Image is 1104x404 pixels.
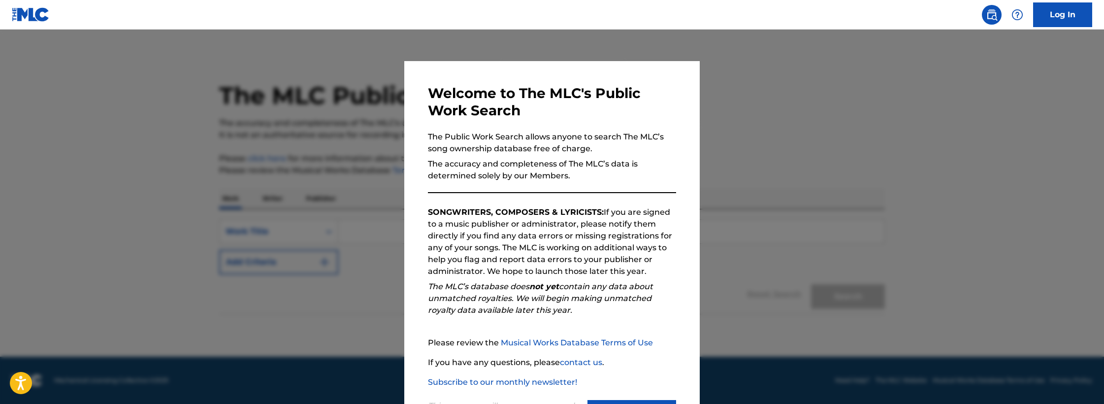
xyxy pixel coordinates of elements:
img: help [1011,9,1023,21]
em: The MLC’s database does contain any data about unmatched royalties. We will begin making unmatche... [428,282,653,315]
p: If you have any questions, please . [428,357,676,369]
div: Help [1007,5,1027,25]
strong: not yet [529,282,559,291]
p: The Public Work Search allows anyone to search The MLC’s song ownership database free of charge. [428,131,676,155]
a: Subscribe to our monthly newsletter! [428,377,577,387]
a: Public Search [982,5,1002,25]
a: Log In [1033,2,1092,27]
h3: Welcome to The MLC's Public Work Search [428,85,676,119]
p: Please review the [428,337,676,349]
img: MLC Logo [12,7,50,22]
p: The accuracy and completeness of The MLC’s data is determined solely by our Members. [428,158,676,182]
img: search [986,9,998,21]
a: contact us [560,358,602,367]
p: If you are signed to a music publisher or administrator, please notify them directly if you find ... [428,206,676,277]
a: Musical Works Database Terms of Use [501,338,653,347]
strong: SONGWRITERS, COMPOSERS & LYRICISTS: [428,207,604,217]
